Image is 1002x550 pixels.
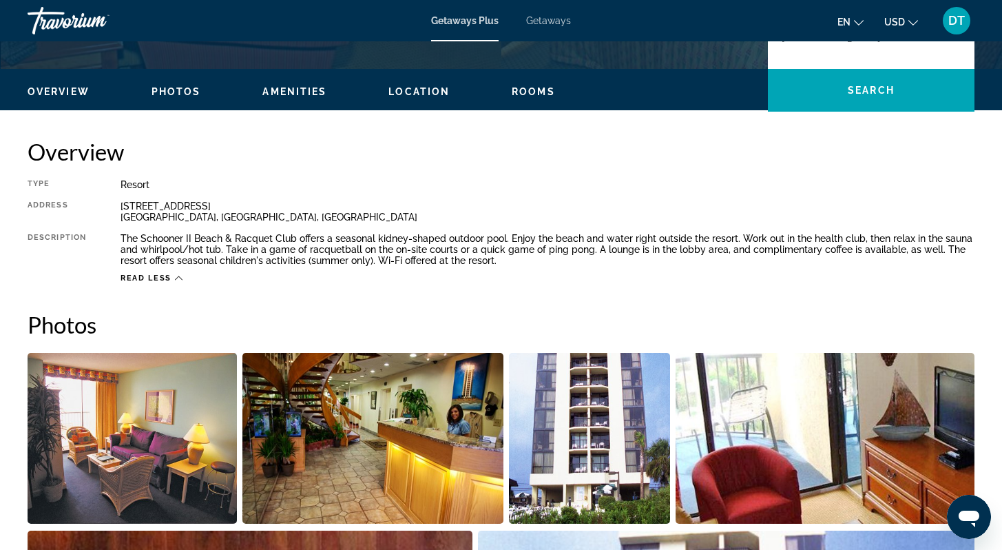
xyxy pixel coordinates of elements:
[121,274,171,283] span: Read less
[152,86,201,97] span: Photos
[28,201,86,223] div: Address
[28,138,974,165] h2: Overview
[512,85,555,98] button: Rooms
[884,12,918,32] button: Change currency
[947,495,991,539] iframe: Button to launch messaging window
[837,17,850,28] span: en
[948,14,965,28] span: DT
[526,15,571,26] a: Getaways
[939,6,974,35] button: User Menu
[28,86,90,97] span: Overview
[509,352,670,524] button: Open full-screen image slider
[262,86,326,97] span: Amenities
[28,179,86,190] div: Type
[121,201,974,223] div: [STREET_ADDRESS] [GEOGRAPHIC_DATA], [GEOGRAPHIC_DATA], [GEOGRAPHIC_DATA]
[28,85,90,98] button: Overview
[768,69,974,112] button: Search
[28,3,165,39] a: Travorium
[431,15,499,26] a: Getaways Plus
[152,85,201,98] button: Photos
[28,352,237,524] button: Open full-screen image slider
[884,17,905,28] span: USD
[837,12,864,32] button: Change language
[121,273,182,283] button: Read less
[848,85,895,96] span: Search
[676,352,974,524] button: Open full-screen image slider
[121,179,974,190] div: Resort
[262,85,326,98] button: Amenities
[388,86,450,97] span: Location
[242,352,503,524] button: Open full-screen image slider
[28,233,86,266] div: Description
[121,233,974,266] div: The Schooner II Beach & Racquet Club offers a seasonal kidney-shaped outdoor pool. Enjoy the beac...
[28,311,974,338] h2: Photos
[388,85,450,98] button: Location
[512,86,555,97] span: Rooms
